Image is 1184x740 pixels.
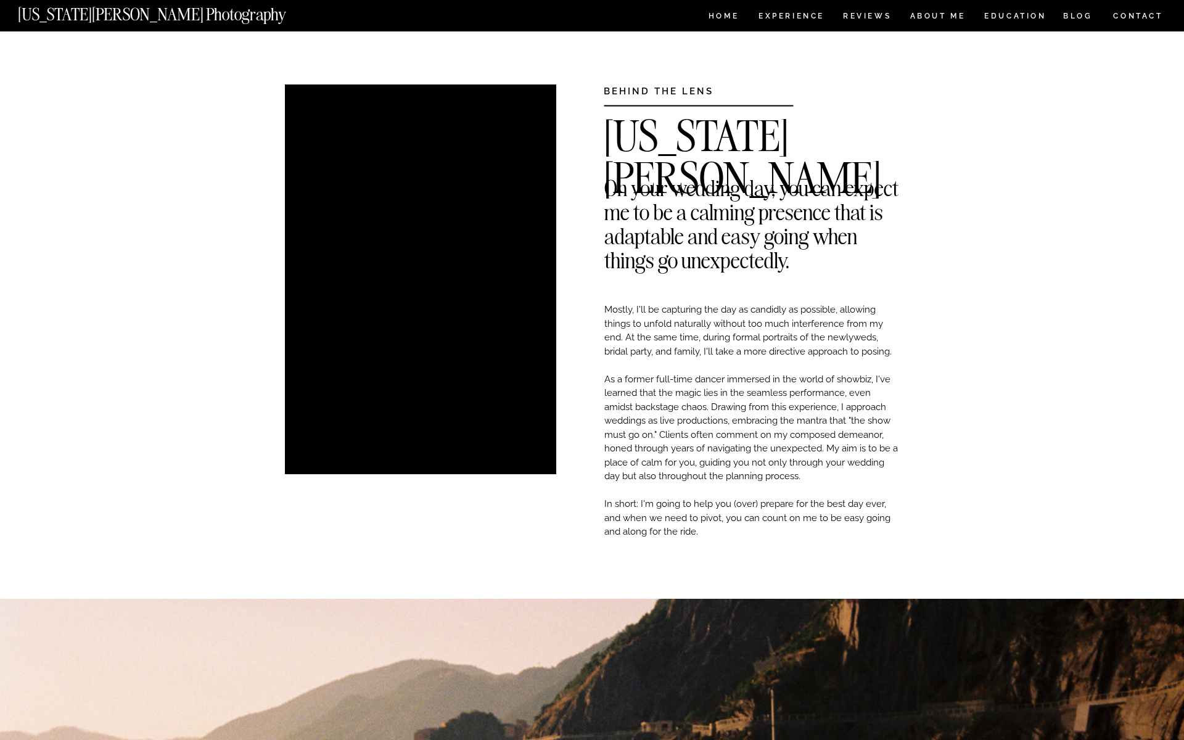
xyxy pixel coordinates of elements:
a: ABOUT ME [910,12,966,23]
a: HOME [706,12,741,23]
a: [US_STATE][PERSON_NAME] Photography [18,6,327,17]
a: BLOG [1063,12,1093,23]
a: EDUCATION [983,12,1048,23]
h2: On your wedding day, you can expect me to be a calming presence that is adaptable and easy going ... [604,176,899,194]
a: Experience [758,12,823,23]
h3: BEHIND THE LENS [604,84,755,94]
a: REVIEWS [843,12,889,23]
p: Mostly, I'll be capturing the day as candidly as possible, allowing things to unfold naturally wi... [604,303,899,630]
a: CONTACT [1112,9,1164,23]
h2: [US_STATE][PERSON_NAME] [604,115,899,134]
